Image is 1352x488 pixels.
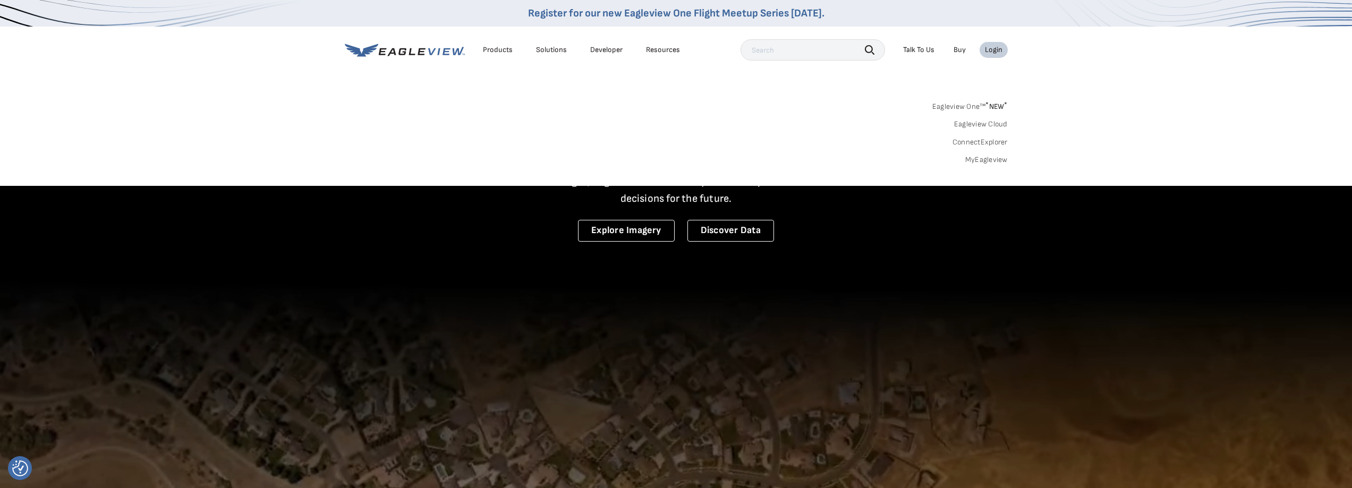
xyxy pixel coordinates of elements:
[536,45,567,55] div: Solutions
[646,45,680,55] div: Resources
[741,39,885,61] input: Search
[985,102,1007,111] span: NEW
[932,99,1008,111] a: Eagleview One™*NEW*
[578,220,675,242] a: Explore Imagery
[985,45,1002,55] div: Login
[954,45,966,55] a: Buy
[965,155,1008,165] a: MyEagleview
[590,45,623,55] a: Developer
[12,460,28,476] button: Consent Preferences
[12,460,28,476] img: Revisit consent button
[954,119,1008,129] a: Eagleview Cloud
[903,45,934,55] div: Talk To Us
[528,7,824,20] a: Register for our new Eagleview One Flight Meetup Series [DATE].
[687,220,774,242] a: Discover Data
[483,45,513,55] div: Products
[953,138,1008,147] a: ConnectExplorer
